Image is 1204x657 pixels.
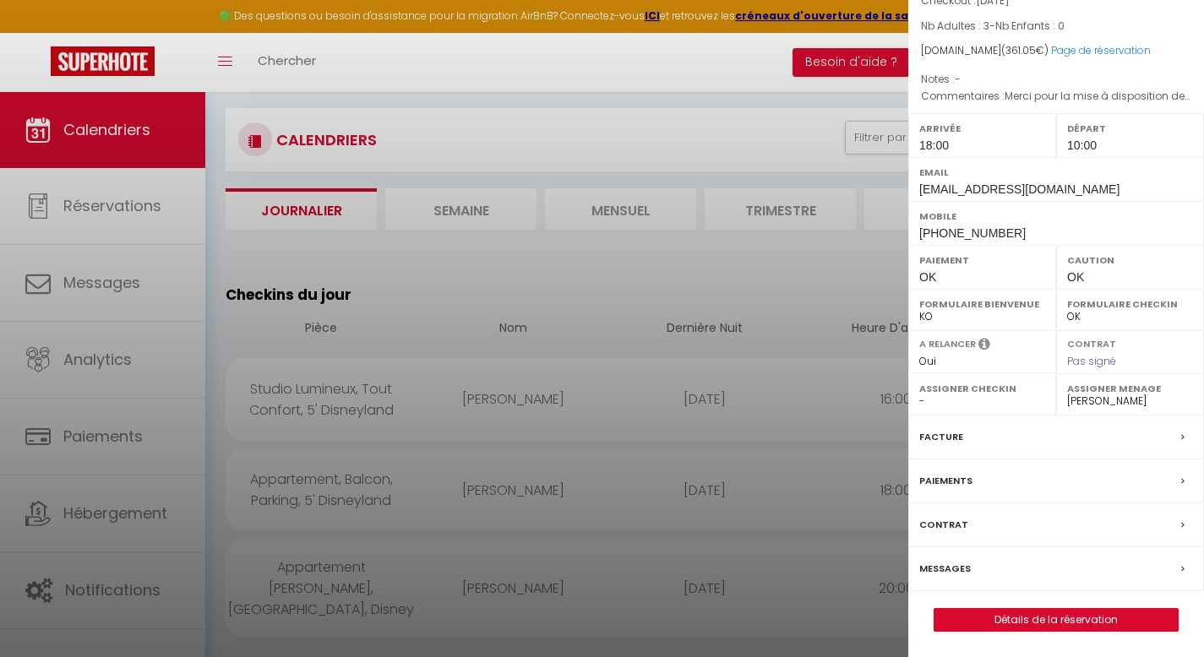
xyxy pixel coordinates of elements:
a: Détails de la réservation [934,609,1178,631]
label: Mobile [919,208,1193,225]
span: Nb Enfants : 0 [995,19,1065,33]
div: [DOMAIN_NAME] [921,43,1191,59]
label: Paiement [919,252,1045,269]
span: [EMAIL_ADDRESS][DOMAIN_NAME] [919,182,1120,196]
label: Formulaire Bienvenue [919,296,1045,312]
p: Commentaires : [921,88,1191,105]
label: Contrat [919,516,968,534]
span: 10:00 [1067,138,1097,152]
span: 18:00 [919,138,949,152]
label: Paiements [919,472,972,490]
i: Sélectionner OUI si vous souhaiter envoyer les séquences de messages post-checkout [978,337,990,356]
label: Contrat [1067,337,1116,348]
label: Formulaire Checkin [1067,296,1193,312]
span: Pas signé [1067,354,1116,368]
span: - [955,72,961,86]
span: 361.05 [1005,43,1036,57]
label: A relancer [919,337,976,351]
button: Ouvrir le widget de chat LiveChat [14,7,64,57]
label: Assigner Checkin [919,380,1045,397]
span: ( €) [1001,43,1049,57]
label: Facture [919,428,963,446]
p: - [921,18,1191,35]
span: OK [919,270,936,284]
p: Notes : [921,71,1191,88]
span: Nb Adultes : 3 [921,19,989,33]
button: Détails de la réservation [934,608,1179,632]
span: OK [1067,270,1084,284]
a: Page de réservation [1051,43,1151,57]
label: Arrivée [919,120,1045,137]
span: [PHONE_NUMBER] [919,226,1026,240]
label: Caution [1067,252,1193,269]
label: Messages [919,560,971,578]
label: Email [919,164,1193,181]
label: Assigner Menage [1067,380,1193,397]
label: Départ [1067,120,1193,137]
